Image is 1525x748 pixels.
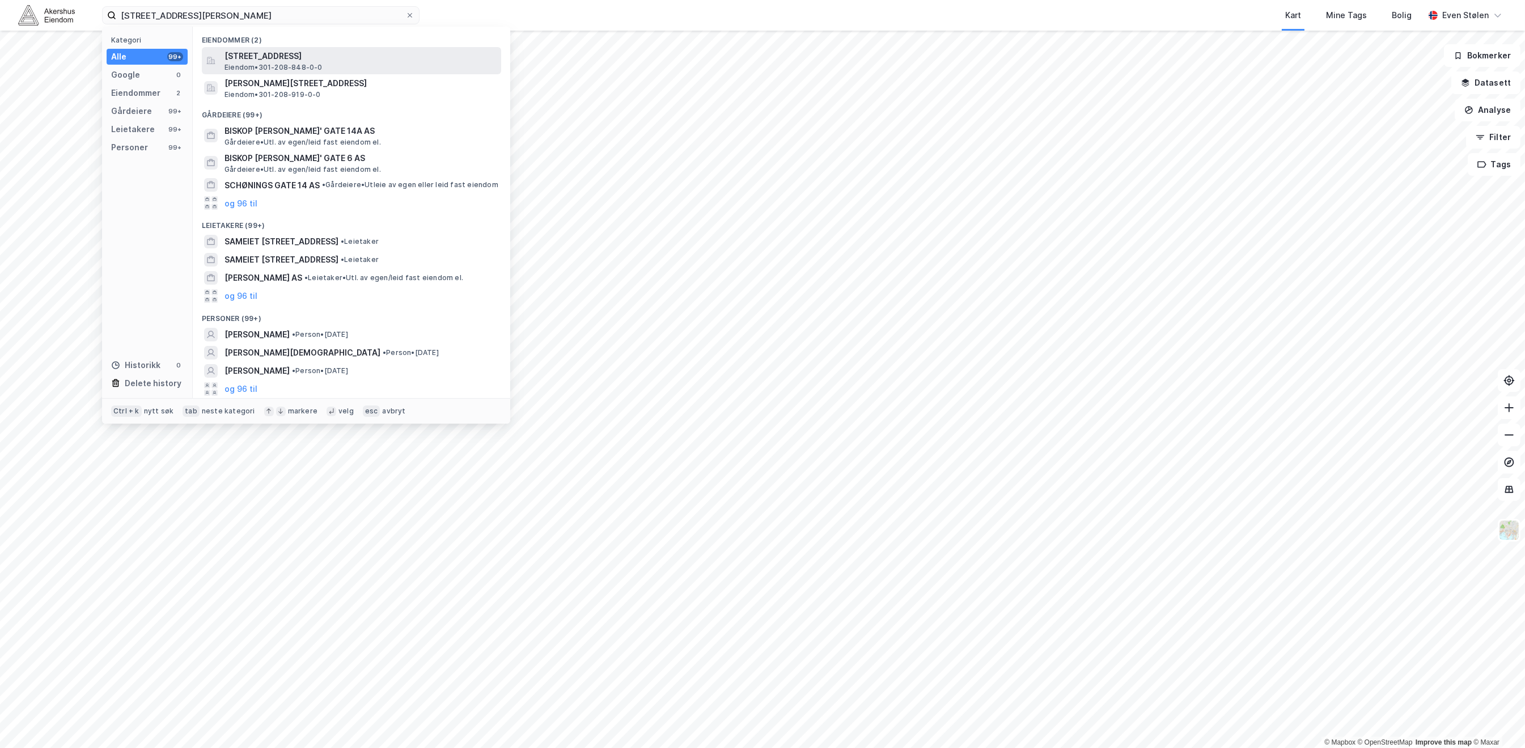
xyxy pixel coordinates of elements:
span: SAMEIET [STREET_ADDRESS] [224,235,338,248]
button: Tags [1468,153,1520,176]
a: Mapbox [1324,738,1355,746]
span: Gårdeiere • Utl. av egen/leid fast eiendom el. [224,165,381,174]
div: Kart [1285,9,1301,22]
div: neste kategori [202,407,255,416]
span: Leietaker • Utl. av egen/leid fast eiendom el. [304,273,463,282]
div: Ctrl + k [111,405,142,417]
button: og 96 til [224,289,257,303]
div: tab [183,405,200,417]
div: 99+ [167,125,183,134]
div: Bolig [1392,9,1412,22]
a: Improve this map [1416,738,1472,746]
span: • [292,330,295,339]
div: Eiendommer [111,86,160,100]
span: Leietaker [341,237,379,246]
span: • [322,180,325,189]
div: 2 [174,88,183,98]
div: 0 [174,361,183,370]
div: Gårdeiere (99+) [193,102,510,122]
iframe: Chat Widget [1468,694,1525,748]
div: 99+ [167,107,183,116]
span: Person • [DATE] [383,348,439,357]
span: Gårdeiere • Utleie av egen eller leid fast eiendom [322,180,498,189]
span: [PERSON_NAME] [224,328,290,341]
span: • [341,255,344,264]
div: velg [338,407,354,416]
button: Filter [1466,126,1520,149]
div: Eiendommer (2) [193,27,510,47]
span: [PERSON_NAME][STREET_ADDRESS] [224,77,497,90]
span: • [383,348,386,357]
div: Historikk [111,358,160,372]
div: Gårdeiere [111,104,152,118]
div: 99+ [167,52,183,61]
span: SCHØNINGS GATE 14 AS [224,179,320,192]
div: avbryt [382,407,405,416]
span: Person • [DATE] [292,366,348,375]
button: Analyse [1455,99,1520,121]
span: [PERSON_NAME] [224,364,290,378]
a: OpenStreetMap [1358,738,1413,746]
span: Person • [DATE] [292,330,348,339]
div: Even Stølen [1442,9,1489,22]
div: Leietakere (99+) [193,212,510,233]
div: 99+ [167,143,183,152]
div: Leietakere [111,122,155,136]
span: • [292,366,295,375]
div: 0 [174,70,183,79]
button: og 96 til [224,382,257,396]
div: markere [288,407,317,416]
button: Bokmerker [1444,44,1520,67]
span: BISKOP [PERSON_NAME]' GATE 6 AS [224,151,497,165]
img: Z [1498,519,1520,541]
div: Personer (99+) [193,305,510,326]
button: Datasett [1451,71,1520,94]
span: [PERSON_NAME][DEMOGRAPHIC_DATA] [224,346,380,360]
div: Alle [111,50,126,64]
span: Eiendom • 301-208-919-0-0 [224,90,321,99]
span: [PERSON_NAME] AS [224,271,302,285]
span: BISKOP [PERSON_NAME]' GATE 14A AS [224,124,497,138]
div: Personer [111,141,148,154]
span: [STREET_ADDRESS] [224,49,497,63]
div: Mine Tags [1326,9,1367,22]
div: esc [363,405,380,417]
span: SAMEIET [STREET_ADDRESS] [224,253,338,267]
button: og 96 til [224,196,257,210]
span: Eiendom • 301-208-848-0-0 [224,63,323,72]
div: Delete history [125,377,181,390]
span: • [304,273,308,282]
span: Gårdeiere • Utl. av egen/leid fast eiendom el. [224,138,381,147]
span: • [341,237,344,246]
div: Google [111,68,140,82]
span: Leietaker [341,255,379,264]
input: Søk på adresse, matrikkel, gårdeiere, leietakere eller personer [116,7,405,24]
div: nytt søk [144,407,174,416]
div: Kontrollprogram for chat [1468,694,1525,748]
img: akershus-eiendom-logo.9091f326c980b4bce74ccdd9f866810c.svg [18,5,75,25]
div: Kategori [111,36,188,44]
